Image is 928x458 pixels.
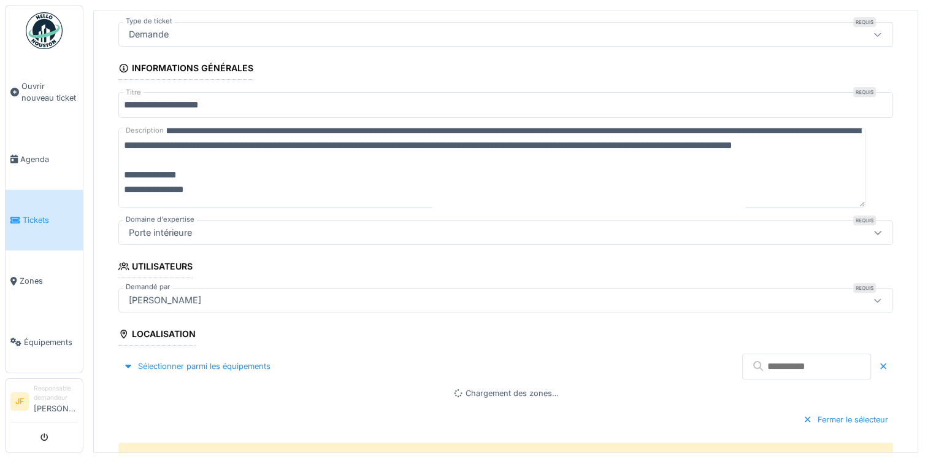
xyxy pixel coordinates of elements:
label: Type de ticket [123,16,175,26]
label: Description [123,123,166,138]
div: Demande [124,28,174,41]
div: Porte intérieure [124,226,197,239]
li: JF [10,392,29,411]
label: Domaine d'expertise [123,214,197,225]
a: Zones [6,250,83,311]
a: JF Responsable demandeur[PERSON_NAME] [10,384,78,422]
div: Requis [853,17,876,27]
div: Requis [853,87,876,97]
span: Zones [20,275,78,287]
a: Ouvrir nouveau ticket [6,56,83,129]
div: Chargement des zones… [118,387,893,399]
div: Informations générales [118,59,253,80]
label: Titre [123,87,144,98]
div: Fermer le sélecteur [798,411,893,428]
span: Équipements [24,336,78,348]
img: Badge_color-CXgf-gQk.svg [26,12,63,49]
div: [PERSON_NAME] [124,293,206,307]
div: Requis [853,283,876,293]
span: Tickets [23,214,78,226]
label: Demandé par [123,282,172,292]
div: Utilisateurs [118,257,193,278]
span: Agenda [20,153,78,165]
li: [PERSON_NAME] [34,384,78,419]
div: Requis [853,215,876,225]
a: Agenda [6,129,83,190]
div: Sélectionner parmi les équipements [118,358,275,375]
div: Responsable demandeur [34,384,78,403]
div: Localisation [118,325,196,346]
a: Tickets [6,190,83,250]
a: Équipements [6,312,83,373]
span: Ouvrir nouveau ticket [21,80,78,104]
